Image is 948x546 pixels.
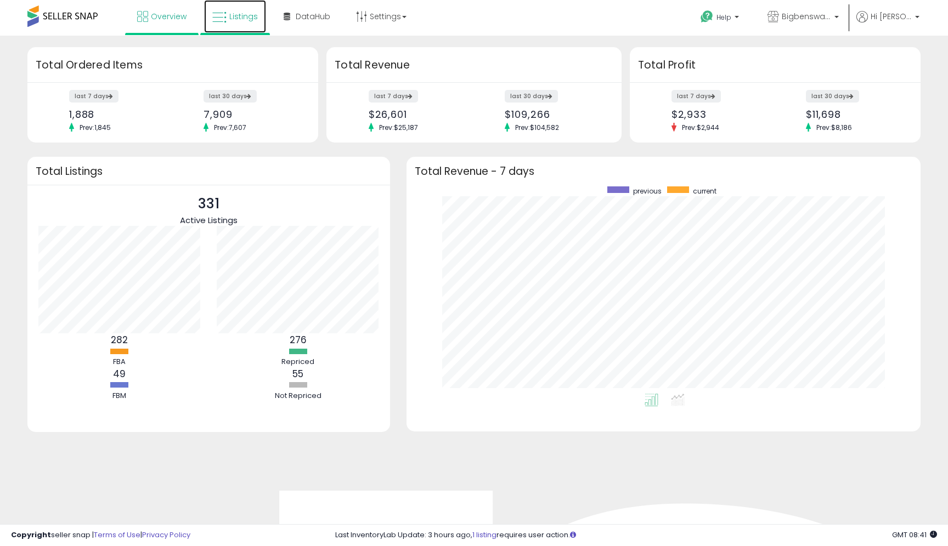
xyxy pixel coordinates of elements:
[111,333,128,346] b: 282
[693,186,716,196] span: current
[265,391,331,401] div: Not Repriced
[856,11,919,36] a: Hi [PERSON_NAME]
[676,123,725,132] span: Prev: $2,944
[505,90,558,103] label: last 30 days
[811,123,857,132] span: Prev: $8,186
[700,10,714,24] i: Get Help
[806,109,901,120] div: $11,698
[69,109,165,120] div: 1,888
[204,109,299,120] div: 7,909
[510,123,565,132] span: Prev: $104,582
[692,2,750,36] a: Help
[374,123,424,132] span: Prev: $25,187
[87,357,153,367] div: FBA
[113,367,126,380] b: 49
[672,90,721,103] label: last 7 days
[335,58,613,73] h3: Total Revenue
[633,186,662,196] span: previous
[415,167,912,175] h3: Total Revenue - 7 days
[74,123,116,132] span: Prev: 1,845
[151,11,187,22] span: Overview
[180,194,238,214] p: 331
[180,214,238,226] span: Active Listings
[296,11,330,22] span: DataHub
[36,58,310,73] h3: Total Ordered Items
[87,391,153,401] div: FBM
[208,123,252,132] span: Prev: 7,607
[806,90,859,103] label: last 30 days
[782,11,831,22] span: Bigbenswarehouse
[229,11,258,22] span: Listings
[672,109,767,120] div: $2,933
[290,333,307,346] b: 276
[265,357,331,367] div: Repriced
[36,167,382,175] h3: Total Listings
[505,109,602,120] div: $109,266
[369,90,418,103] label: last 7 days
[716,13,731,22] span: Help
[871,11,912,22] span: Hi [PERSON_NAME]
[204,90,257,103] label: last 30 days
[638,58,912,73] h3: Total Profit
[292,367,303,380] b: 55
[69,90,119,103] label: last 7 days
[369,109,466,120] div: $26,601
